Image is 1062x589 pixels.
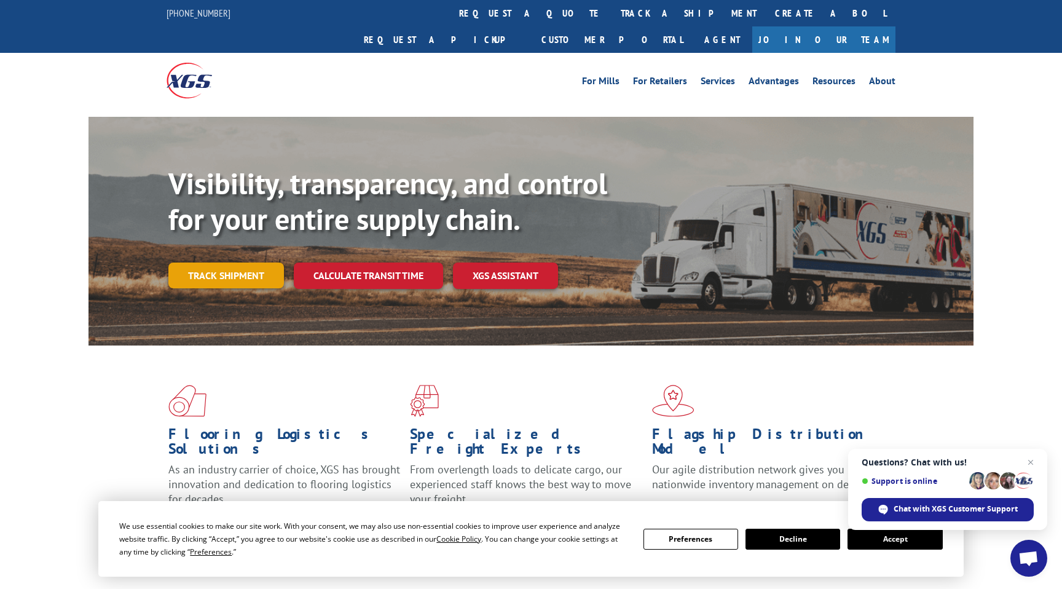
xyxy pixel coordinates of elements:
a: Customer Portal [532,26,692,53]
a: Request a pickup [355,26,532,53]
a: About [869,76,895,90]
a: Services [701,76,735,90]
span: As an industry carrier of choice, XGS has brought innovation and dedication to flooring logistics... [168,462,400,506]
button: Decline [745,529,840,550]
b: Visibility, transparency, and control for your entire supply chain. [168,164,607,238]
a: Advantages [749,76,799,90]
span: Questions? Chat with us! [862,457,1034,467]
img: xgs-icon-total-supply-chain-intelligence-red [168,385,206,417]
span: Close chat [1023,455,1038,470]
a: For Retailers [633,76,687,90]
a: For Mills [582,76,619,90]
a: Track shipment [168,263,284,288]
span: Our agile distribution network gives you nationwide inventory management on demand. [652,462,878,491]
button: Accept [848,529,942,550]
p: From overlength loads to delicate cargo, our experienced staff knows the best way to move your fr... [410,462,642,517]
h1: Flooring Logistics Solutions [168,427,401,462]
a: Join Our Team [752,26,895,53]
span: Cookie Policy [436,534,481,544]
h1: Specialized Freight Experts [410,427,642,462]
a: Resources [812,76,855,90]
div: Chat with XGS Customer Support [862,498,1034,521]
span: Chat with XGS Customer Support [894,504,1018,515]
div: Open chat [1010,540,1047,577]
div: We use essential cookies to make our site work. With your consent, we may also use non-essential ... [119,520,628,558]
a: [PHONE_NUMBER] [167,7,230,19]
a: XGS ASSISTANT [453,263,558,289]
a: Calculate transit time [294,263,443,289]
span: Support is online [862,476,965,486]
span: Preferences [190,547,232,557]
a: Agent [692,26,752,53]
h1: Flagship Distribution Model [652,427,884,462]
button: Preferences [643,529,738,550]
img: xgs-icon-focused-on-flooring-red [410,385,439,417]
img: xgs-icon-flagship-distribution-model-red [652,385,694,417]
div: Cookie Consent Prompt [98,501,964,577]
